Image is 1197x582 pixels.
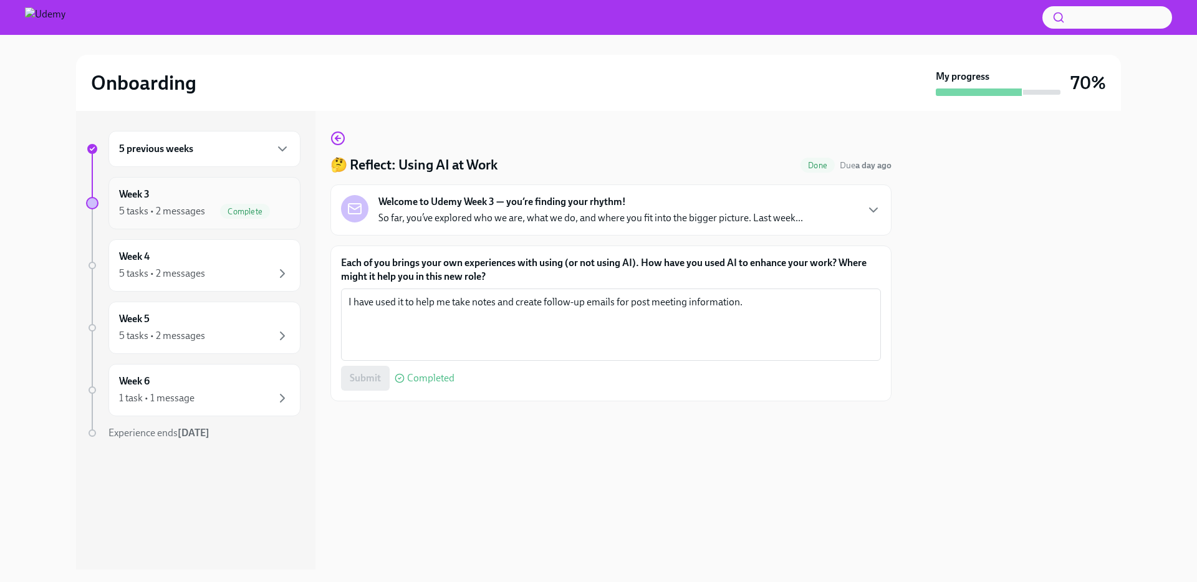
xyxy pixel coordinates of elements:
span: Complete [220,207,270,216]
div: 5 tasks • 2 messages [119,329,205,343]
span: Experience ends [108,427,209,439]
h6: Week 6 [119,374,150,388]
a: Week 45 tasks • 2 messages [86,239,300,292]
a: Week 55 tasks • 2 messages [86,302,300,354]
textarea: I have used it to help me take notes and create follow-up emails for post meeting information. [349,295,873,355]
span: Due [840,160,892,171]
a: Week 61 task • 1 message [86,364,300,416]
h6: 5 previous weeks [119,142,193,156]
h6: Week 5 [119,312,150,326]
div: 5 tasks • 2 messages [119,267,205,280]
h2: Onboarding [91,70,196,95]
strong: a day ago [855,160,892,171]
h6: Week 3 [119,188,150,201]
span: Done [800,161,835,170]
p: So far, you’ve explored who we are, what we do, and where you fit into the bigger picture. Last w... [378,211,803,225]
a: Week 35 tasks • 2 messagesComplete [86,177,300,229]
label: Each of you brings your own experiences with using (or not using AI). How have you used AI to enh... [341,256,881,284]
div: 5 tasks • 2 messages [119,204,205,218]
strong: [DATE] [178,427,209,439]
img: Udemy [25,7,65,27]
h3: 70% [1070,72,1106,94]
span: August 17th, 2025 11:00 [840,160,892,171]
h4: 🤔 Reflect: Using AI at Work [330,156,498,174]
h6: Week 4 [119,250,150,264]
div: 1 task • 1 message [119,391,195,405]
strong: Welcome to Udemy Week 3 — you’re finding your rhythm! [378,195,626,209]
div: 5 previous weeks [108,131,300,167]
strong: My progress [936,70,989,83]
span: Completed [407,373,454,383]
